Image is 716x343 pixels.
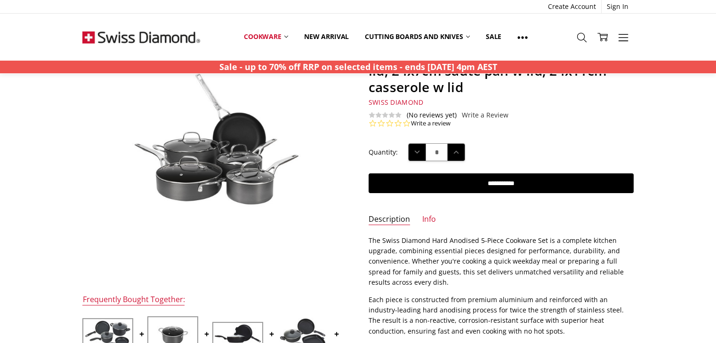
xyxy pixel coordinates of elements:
a: Write a Review [462,111,508,119]
strong: Sale - up to 70% off RRP on selected items - ends [DATE] 4pm AEST [219,61,497,72]
a: Info [422,214,436,225]
img: Free Shipping On Every Order [82,14,200,61]
a: Show All [509,26,536,47]
p: Each piece is constructed from premium aluminium and reinforced with an industry-leading hard ano... [369,295,634,337]
a: Write a review [411,119,451,128]
h1: Swiss Diamond Hard Anodised 5 pc set (20 & 28cm fry pan, 16cm sauce pan w lid, 24x7cm saute pan w... [369,30,634,95]
div: Frequently Bought Together: [82,295,185,305]
label: Quantity: [369,147,398,157]
span: Swiss Diamond [369,98,423,107]
a: Description [369,214,410,225]
a: New arrival [296,26,357,47]
a: Cookware [236,26,296,47]
a: Cutting boards and knives [357,26,478,47]
span: (No reviews yet) [407,111,457,119]
a: Sale [478,26,509,47]
p: The Swiss Diamond Hard Anodised 5-Piece Cookware Set is a complete kitchen upgrade, combining ess... [369,235,634,288]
